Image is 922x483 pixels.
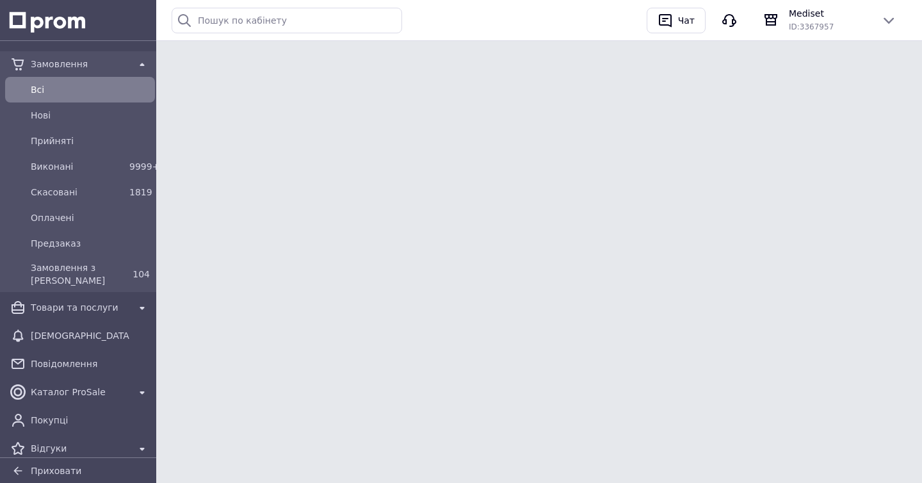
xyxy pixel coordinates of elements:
[31,160,124,173] span: Виконані
[31,357,150,370] span: Повідомлення
[31,414,150,427] span: Покупці
[647,8,706,33] button: Чат
[31,466,81,476] span: Приховати
[31,186,124,199] span: Скасовані
[31,135,150,147] span: Прийняті
[129,161,159,172] span: 9999+
[789,7,871,20] span: Mediset
[31,442,129,455] span: Відгуки
[31,301,129,314] span: Товари та послуги
[31,58,129,70] span: Замовлення
[172,8,402,33] input: Пошук по кабінету
[129,187,152,197] span: 1819
[31,211,150,224] span: Оплачені
[31,386,129,398] span: Каталог ProSale
[675,11,697,30] div: Чат
[31,237,150,250] span: Предзаказ
[133,269,150,279] span: 104
[31,329,129,342] span: [DEMOGRAPHIC_DATA]
[31,83,150,96] span: Всi
[31,261,124,287] span: Замовлення з [PERSON_NAME]
[789,22,834,31] span: ID: 3367957
[31,109,150,122] span: Нові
